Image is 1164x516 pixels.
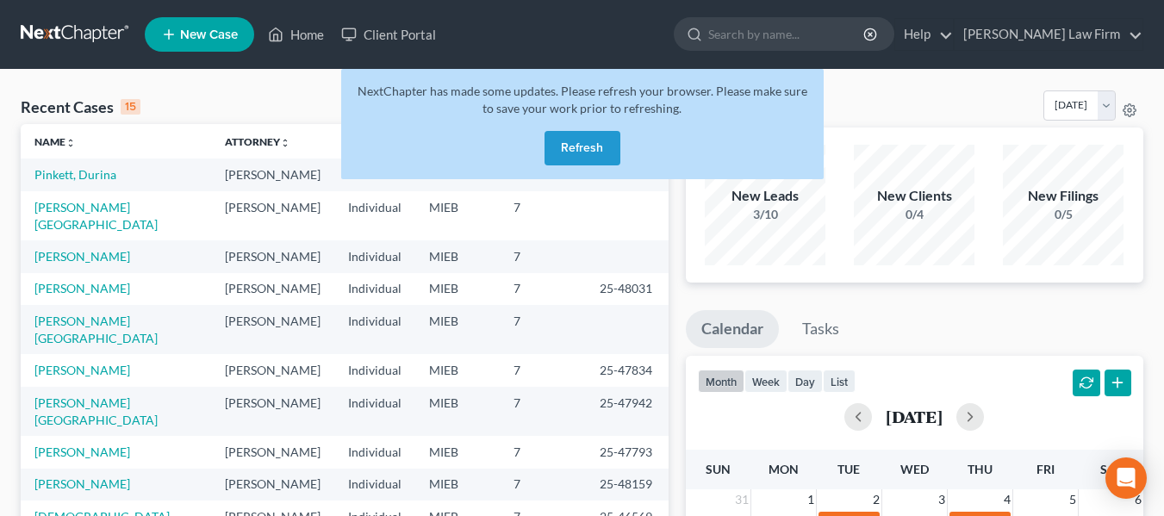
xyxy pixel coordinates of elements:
[415,273,500,305] td: MIEB
[280,138,290,148] i: unfold_more
[34,249,130,264] a: [PERSON_NAME]
[586,273,669,305] td: 25-48031
[225,135,290,148] a: Attorneyunfold_more
[211,273,334,305] td: [PERSON_NAME]
[34,135,76,148] a: Nameunfold_more
[787,310,855,348] a: Tasks
[698,370,744,393] button: month
[586,436,669,468] td: 25-47793
[333,19,445,50] a: Client Portal
[211,159,334,190] td: [PERSON_NAME]
[854,186,974,206] div: New Clients
[34,314,158,345] a: [PERSON_NAME][GEOGRAPHIC_DATA]
[65,138,76,148] i: unfold_more
[21,96,140,117] div: Recent Cases
[34,445,130,459] a: [PERSON_NAME]
[334,159,415,190] td: Individual
[500,387,586,436] td: 7
[733,489,750,510] span: 31
[1100,462,1122,476] span: Sat
[1133,489,1143,510] span: 6
[1003,206,1124,223] div: 0/5
[586,469,669,500] td: 25-48159
[895,19,953,50] a: Help
[334,191,415,240] td: Individual
[415,436,500,468] td: MIEB
[806,489,816,510] span: 1
[211,469,334,500] td: [PERSON_NAME]
[211,354,334,386] td: [PERSON_NAME]
[1105,457,1147,499] div: Open Intercom Messenger
[545,131,620,165] button: Refresh
[500,469,586,500] td: 7
[334,305,415,354] td: Individual
[900,462,929,476] span: Wed
[705,206,825,223] div: 3/10
[358,84,807,115] span: NextChapter has made some updates. Please refresh your browser. Please make sure to save your wor...
[837,462,860,476] span: Tue
[121,99,140,115] div: 15
[686,310,779,348] a: Calendar
[787,370,823,393] button: day
[500,305,586,354] td: 7
[500,436,586,468] td: 7
[415,305,500,354] td: MIEB
[34,167,116,182] a: Pinkett, Durina
[1002,489,1012,510] span: 4
[500,191,586,240] td: 7
[334,436,415,468] td: Individual
[500,273,586,305] td: 7
[415,469,500,500] td: MIEB
[854,206,974,223] div: 0/4
[34,395,158,427] a: [PERSON_NAME][GEOGRAPHIC_DATA]
[968,462,993,476] span: Thu
[211,191,334,240] td: [PERSON_NAME]
[211,387,334,436] td: [PERSON_NAME]
[955,19,1142,50] a: [PERSON_NAME] Law Firm
[211,436,334,468] td: [PERSON_NAME]
[1036,462,1055,476] span: Fri
[871,489,881,510] span: 2
[586,387,669,436] td: 25-47942
[744,370,787,393] button: week
[937,489,947,510] span: 3
[34,281,130,295] a: [PERSON_NAME]
[415,387,500,436] td: MIEB
[705,186,825,206] div: New Leads
[500,354,586,386] td: 7
[259,19,333,50] a: Home
[708,18,866,50] input: Search by name...
[1003,186,1124,206] div: New Filings
[415,354,500,386] td: MIEB
[34,476,130,491] a: [PERSON_NAME]
[180,28,238,41] span: New Case
[211,305,334,354] td: [PERSON_NAME]
[334,240,415,272] td: Individual
[415,191,500,240] td: MIEB
[769,462,799,476] span: Mon
[500,240,586,272] td: 7
[334,273,415,305] td: Individual
[34,363,130,377] a: [PERSON_NAME]
[334,354,415,386] td: Individual
[1068,489,1078,510] span: 5
[211,240,334,272] td: [PERSON_NAME]
[415,240,500,272] td: MIEB
[334,469,415,500] td: Individual
[886,407,943,426] h2: [DATE]
[586,354,669,386] td: 25-47834
[34,200,158,232] a: [PERSON_NAME][GEOGRAPHIC_DATA]
[334,387,415,436] td: Individual
[706,462,731,476] span: Sun
[823,370,856,393] button: list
